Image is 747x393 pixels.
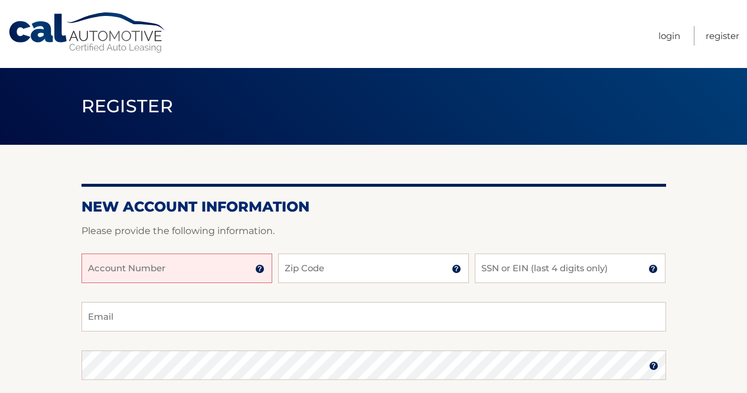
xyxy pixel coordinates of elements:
img: tooltip.svg [648,264,658,274]
input: Email [81,302,666,332]
span: Register [81,95,174,117]
p: Please provide the following information. [81,223,666,239]
a: Register [706,26,739,46]
input: Account Number [81,254,272,283]
img: tooltip.svg [452,264,461,274]
a: Login [658,26,680,46]
h2: New Account Information [81,198,666,216]
img: tooltip.svg [255,264,265,274]
input: Zip Code [278,254,469,283]
a: Cal Automotive [8,12,167,54]
img: tooltip.svg [649,361,658,371]
input: SSN or EIN (last 4 digits only) [475,254,666,283]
